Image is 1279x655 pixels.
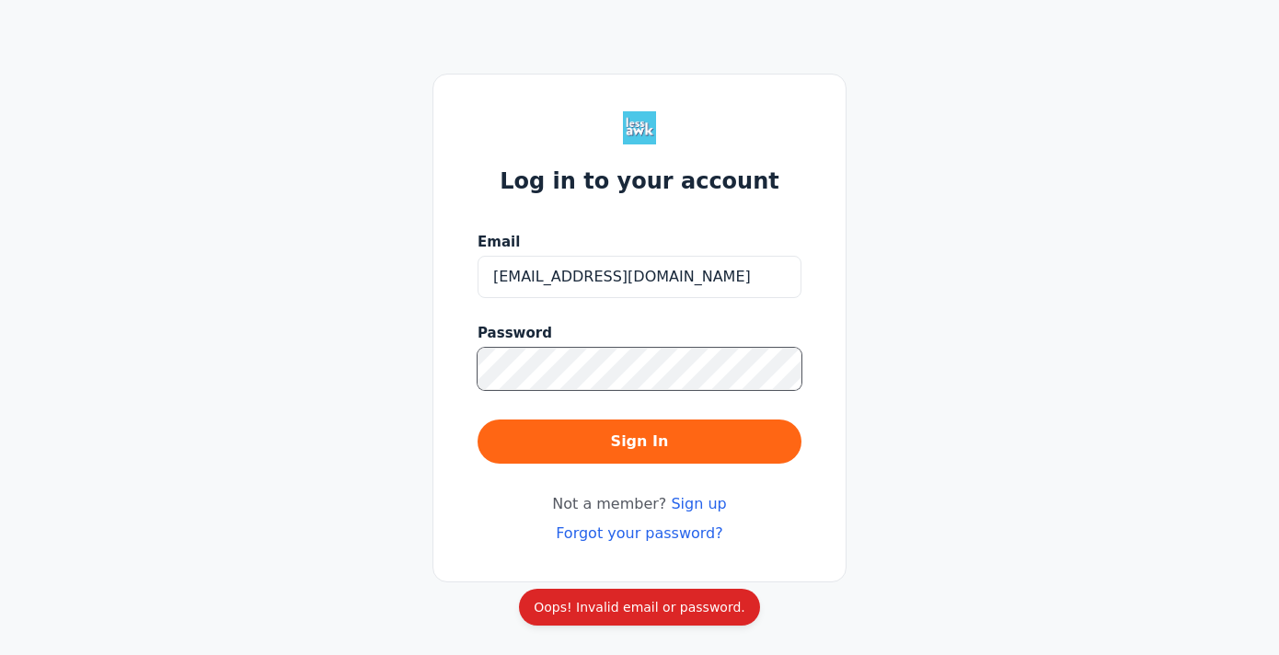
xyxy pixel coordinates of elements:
[623,111,656,144] img: Less Awkward Hub
[478,232,520,253] span: Email
[500,167,779,196] h1: Log in to your account
[671,495,726,512] a: Sign up
[534,600,745,615] span: Oops! Invalid email or password.
[478,419,801,464] button: Sign In
[478,323,552,344] span: Password
[552,493,726,515] span: Not a member?
[556,524,723,542] a: Forgot your password?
